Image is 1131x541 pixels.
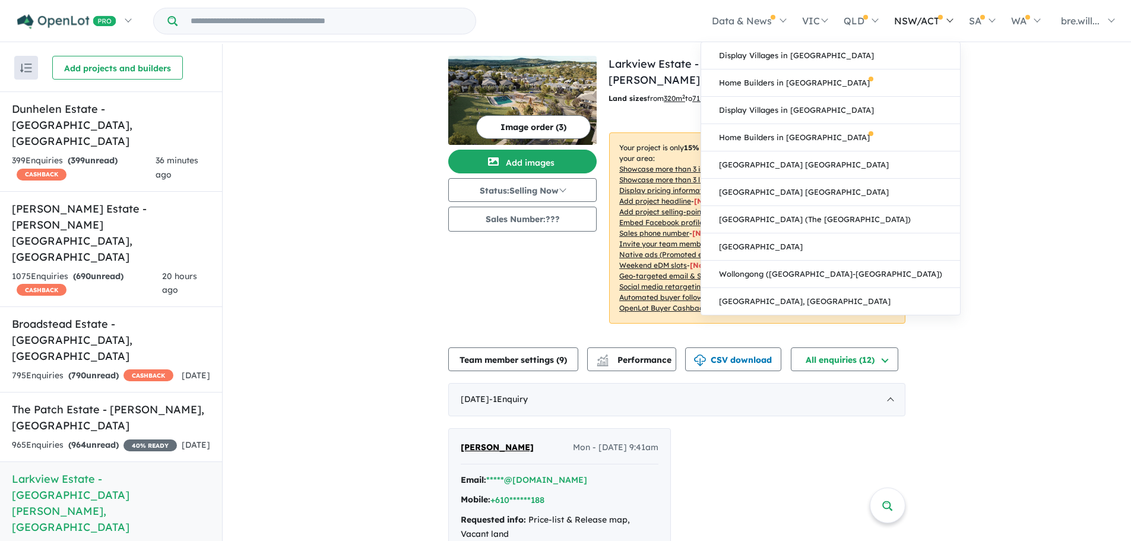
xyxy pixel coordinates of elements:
[71,370,86,381] span: 790
[448,347,578,371] button: Team member settings (9)
[12,101,210,149] h5: Dunhelen Estate - [GEOGRAPHIC_DATA] , [GEOGRAPHIC_DATA]
[682,93,685,100] sup: 2
[68,155,118,166] strong: ( unread)
[701,124,960,151] a: Home Builders in [GEOGRAPHIC_DATA]
[619,207,708,216] u: Add project selling-points
[12,316,210,364] h5: Broadstead Estate - [GEOGRAPHIC_DATA] , [GEOGRAPHIC_DATA]
[489,394,528,404] span: - 1 Enquir y
[182,439,210,450] span: [DATE]
[619,282,705,291] u: Social media retargeting
[701,42,960,69] a: Display Villages in [GEOGRAPHIC_DATA]
[448,56,597,145] img: Larkview Estate - Mount Barker
[573,441,658,455] span: Mon - [DATE] 9:41am
[701,179,960,206] a: [GEOGRAPHIC_DATA] [GEOGRAPHIC_DATA]
[476,115,591,139] button: Image order (3)
[461,441,534,455] a: [PERSON_NAME]
[162,271,197,296] span: 20 hours ago
[701,261,960,288] a: Wollongong ([GEOGRAPHIC_DATA]-[GEOGRAPHIC_DATA])
[12,369,173,383] div: 795 Enquir ies
[123,369,173,381] span: CASHBACK
[448,178,597,202] button: Status:Selling Now
[71,439,86,450] span: 964
[619,239,712,248] u: Invite your team members
[12,154,156,182] div: 399 Enquir ies
[685,94,713,103] span: to
[694,355,706,366] img: download icon
[1061,15,1100,27] span: bre.will...
[619,250,723,259] u: Native ads (Promoted estate)
[76,271,91,281] span: 690
[448,207,597,232] button: Sales Number:???
[461,514,526,525] strong: Requested info:
[597,358,609,366] img: bar-chart.svg
[461,442,534,453] span: [PERSON_NAME]
[692,229,709,238] span: [ No ]
[609,93,794,105] p: from
[619,303,707,312] u: OpenLot Buyer Cashback
[12,201,210,265] h5: [PERSON_NAME] Estate - [PERSON_NAME][GEOGRAPHIC_DATA] , [GEOGRAPHIC_DATA]
[123,439,177,451] span: 40 % READY
[694,197,711,205] span: [ No ]
[701,69,960,97] a: Home Builders in [GEOGRAPHIC_DATA]
[461,494,490,505] strong: Mobile:
[17,14,116,29] img: Openlot PRO Logo White
[609,94,647,103] b: Land sizes
[701,97,960,124] a: Display Villages in [GEOGRAPHIC_DATA]
[448,383,905,416] div: [DATE]
[609,57,819,87] a: Larkview Estate - [GEOGRAPHIC_DATA][PERSON_NAME]
[182,370,210,381] span: [DATE]
[461,474,486,485] strong: Email:
[619,293,715,302] u: Automated buyer follow-up
[17,169,66,181] span: CASHBACK
[619,175,723,184] u: Showcase more than 3 listings
[598,355,671,365] span: Performance
[690,261,707,270] span: [No]
[12,471,210,535] h5: Larkview Estate - [GEOGRAPHIC_DATA][PERSON_NAME] , [GEOGRAPHIC_DATA]
[664,94,685,103] u: 320 m
[619,229,689,238] u: Sales phone number
[692,94,713,103] u: 711 m
[156,155,198,180] span: 36 minutes ago
[609,132,905,324] p: Your project is only comparing to other top-performing projects in your area: - - - - - - - - - -...
[597,355,608,361] img: line-chart.svg
[73,271,123,281] strong: ( unread)
[12,270,162,298] div: 1075 Enquir ies
[619,218,704,227] u: Embed Facebook profile
[559,355,564,365] span: 9
[684,143,723,152] b: 15 % ready
[71,155,85,166] span: 399
[12,401,210,434] h5: The Patch Estate - [PERSON_NAME] , [GEOGRAPHIC_DATA]
[17,284,66,296] span: CASHBACK
[68,439,119,450] strong: ( unread)
[619,197,691,205] u: Add project headline
[791,347,898,371] button: All enquiries (12)
[619,164,724,173] u: Showcase more than 3 images
[701,206,960,233] a: [GEOGRAPHIC_DATA] (The [GEOGRAPHIC_DATA])
[180,8,473,34] input: Try estate name, suburb, builder or developer
[619,186,713,195] u: Display pricing information
[701,233,960,261] a: [GEOGRAPHIC_DATA]
[701,288,960,315] a: [GEOGRAPHIC_DATA], [GEOGRAPHIC_DATA]
[68,370,119,381] strong: ( unread)
[587,347,676,371] button: Performance
[448,150,597,173] button: Add images
[12,438,177,453] div: 965 Enquir ies
[619,261,687,270] u: Weekend eDM slots
[52,56,183,80] button: Add projects and builders
[685,347,781,371] button: CSV download
[619,271,711,280] u: Geo-targeted email & SMS
[701,151,960,179] a: [GEOGRAPHIC_DATA] [GEOGRAPHIC_DATA]
[20,64,32,72] img: sort.svg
